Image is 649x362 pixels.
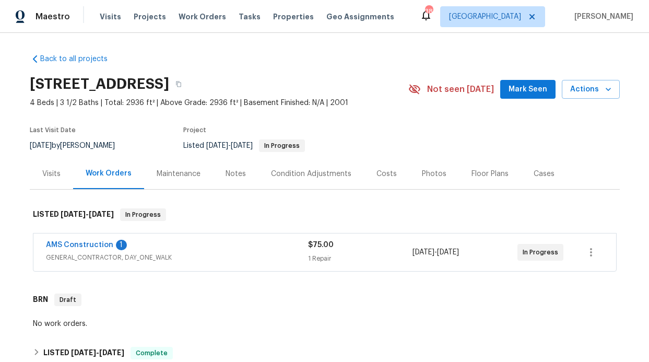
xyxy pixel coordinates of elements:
span: Not seen [DATE] [427,84,494,95]
span: [DATE] [437,249,459,256]
div: 38 [425,6,432,17]
div: 1 Repair [308,253,413,264]
span: Properties [273,11,314,22]
span: Work Orders [179,11,226,22]
span: In Progress [260,143,304,149]
span: [DATE] [71,349,96,356]
span: Listed [183,142,305,149]
span: Last Visit Date [30,127,76,133]
div: 1 [116,240,127,250]
span: [DATE] [99,349,124,356]
h6: LISTED [43,347,124,359]
span: Complete [132,348,172,358]
div: BRN Draft [30,283,620,317]
h2: [STREET_ADDRESS] [30,79,169,89]
span: [DATE] [89,211,114,218]
span: GENERAL_CONTRACTOR, DAY_ONE_WALK [46,252,308,263]
span: [DATE] [206,142,228,149]
span: [DATE] [61,211,86,218]
span: [DATE] [412,249,434,256]
a: Back to all projects [30,54,130,64]
span: [PERSON_NAME] [570,11,633,22]
span: 4 Beds | 3 1/2 Baths | Total: 2936 ft² | Above Grade: 2936 ft² | Basement Finished: N/A | 2001 [30,98,408,108]
button: Mark Seen [500,80,556,99]
span: In Progress [121,209,165,220]
span: Visits [100,11,121,22]
div: Maintenance [157,169,200,179]
div: Cases [534,169,554,179]
span: Actions [570,83,611,96]
div: Condition Adjustments [271,169,351,179]
span: [DATE] [30,142,52,149]
span: Tasks [239,13,261,20]
div: Work Orders [86,168,132,179]
a: AMS Construction [46,241,113,249]
span: Maestro [36,11,70,22]
span: In Progress [523,247,562,258]
div: Visits [42,169,61,179]
h6: BRN [33,294,48,306]
span: Draft [55,295,80,305]
div: Photos [422,169,446,179]
div: LISTED [DATE]-[DATE]In Progress [30,198,620,231]
h6: LISTED [33,208,114,221]
button: Actions [562,80,620,99]
span: - [61,211,114,218]
span: Geo Assignments [326,11,394,22]
span: Mark Seen [509,83,547,96]
span: Project [183,127,206,133]
span: - [71,349,124,356]
div: Floor Plans [471,169,509,179]
span: - [206,142,253,149]
span: $75.00 [308,241,334,249]
div: by [PERSON_NAME] [30,139,127,152]
span: [GEOGRAPHIC_DATA] [449,11,521,22]
div: Costs [376,169,397,179]
div: Notes [226,169,246,179]
span: Projects [134,11,166,22]
span: - [412,247,459,258]
div: No work orders. [33,319,617,329]
span: [DATE] [231,142,253,149]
